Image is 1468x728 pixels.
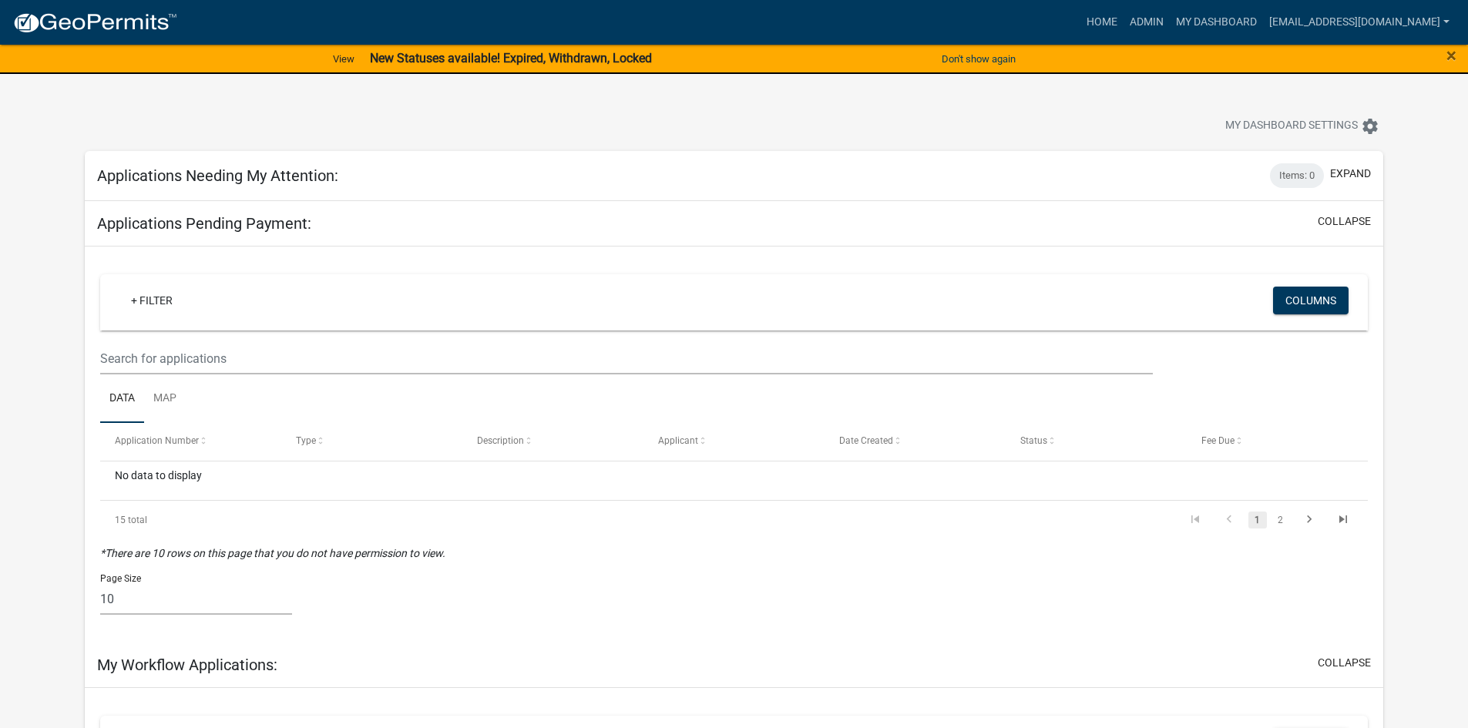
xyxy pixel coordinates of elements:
button: Don't show again [936,46,1022,72]
a: Data [100,374,144,424]
datatable-header-cell: Fee Due [1186,423,1367,460]
span: My Dashboard Settings [1225,117,1358,136]
div: collapse [85,247,1383,642]
a: Map [144,374,186,424]
span: × [1446,45,1456,66]
a: + Filter [119,287,185,314]
h5: My Workflow Applications: [97,656,277,674]
span: Type [296,435,316,446]
button: collapse [1318,213,1371,230]
strong: New Statuses available! Expired, Withdrawn, Locked [370,51,652,65]
input: Search for applications [100,343,1152,374]
span: Status [1020,435,1047,446]
span: Description [477,435,524,446]
a: [EMAIL_ADDRESS][DOMAIN_NAME] [1263,8,1456,37]
button: My Dashboard Settingssettings [1213,111,1392,141]
h5: Applications Pending Payment: [97,214,311,233]
div: No data to display [100,461,1368,500]
a: Admin [1124,8,1170,37]
i: settings [1361,117,1379,136]
li: page 2 [1269,507,1292,533]
a: 1 [1248,512,1267,528]
a: Home [1080,8,1124,37]
button: collapse [1318,655,1371,671]
a: View [327,46,361,72]
li: page 1 [1246,507,1269,533]
datatable-header-cell: Type [281,423,462,460]
a: go to next page [1295,512,1324,528]
a: My Dashboard [1170,8,1263,37]
span: Date Created [839,435,893,446]
datatable-header-cell: Description [462,423,643,460]
span: Fee Due [1201,435,1235,446]
h5: Applications Needing My Attention: [97,166,338,185]
datatable-header-cell: Status [1005,423,1186,460]
button: expand [1330,166,1371,182]
a: go to first page [1181,512,1210,528]
i: *There are 10 rows on this page that you do not have permission to view. [100,547,445,559]
a: 2 [1271,512,1290,528]
div: Items: 0 [1270,163,1324,188]
datatable-header-cell: Date Created [825,423,1006,460]
button: Columns [1273,287,1349,314]
datatable-header-cell: Applicant [643,423,825,460]
span: Applicant [658,435,698,446]
a: go to previous page [1214,512,1244,528]
button: Close [1446,46,1456,65]
div: 15 total [100,501,351,539]
span: Application Number [115,435,199,446]
datatable-header-cell: Application Number [100,423,281,460]
a: go to last page [1329,512,1358,528]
